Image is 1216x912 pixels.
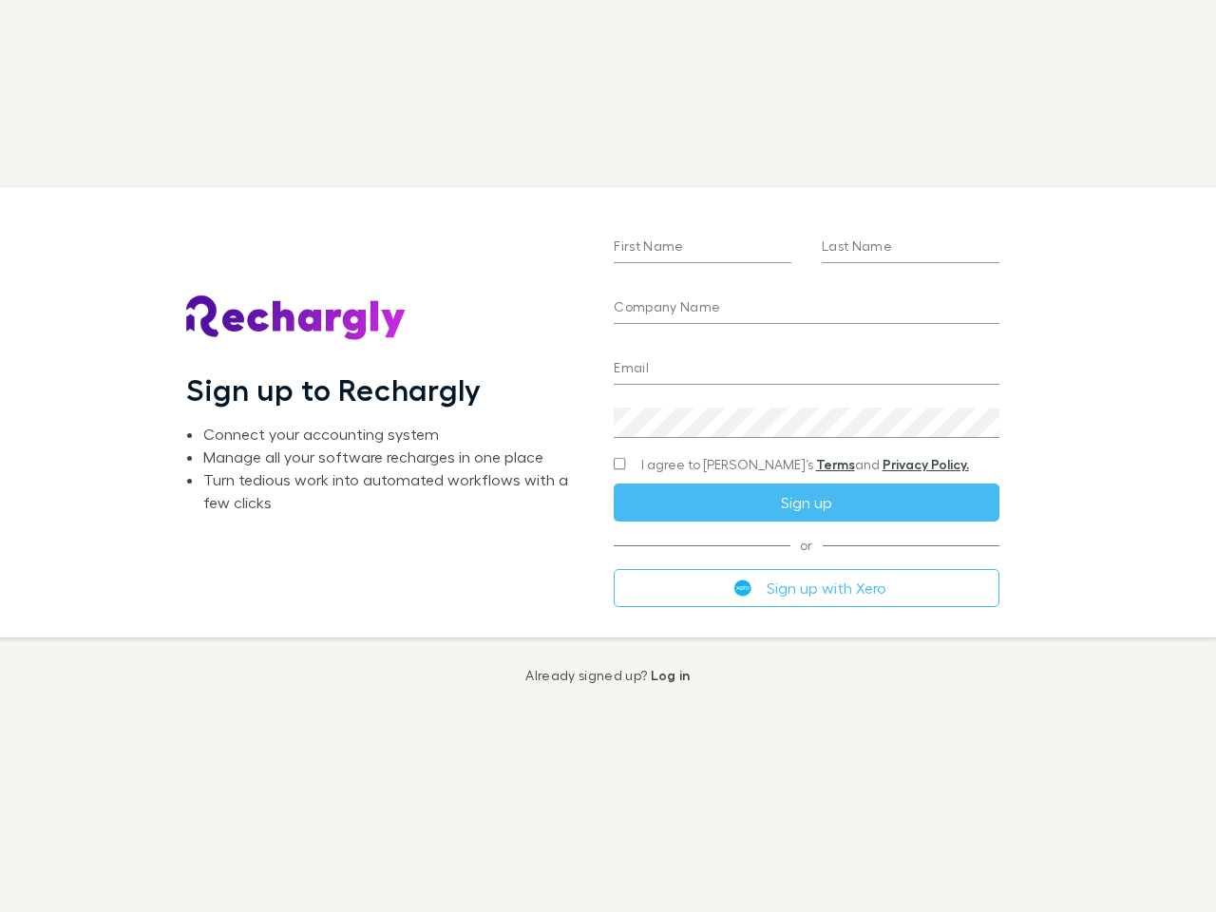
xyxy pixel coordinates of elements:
[614,544,998,545] span: or
[186,295,407,341] img: Rechargly's Logo
[651,667,691,683] a: Log in
[816,456,855,472] a: Terms
[614,484,998,522] button: Sign up
[203,468,583,514] li: Turn tedious work into automated workflows with a few clicks
[614,569,998,607] button: Sign up with Xero
[525,668,690,683] p: Already signed up?
[734,579,751,597] img: Xero's logo
[186,371,482,408] h1: Sign up to Rechargly
[203,423,583,446] li: Connect your accounting system
[203,446,583,468] li: Manage all your software recharges in one place
[641,455,969,474] span: I agree to [PERSON_NAME]’s and
[883,456,969,472] a: Privacy Policy.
